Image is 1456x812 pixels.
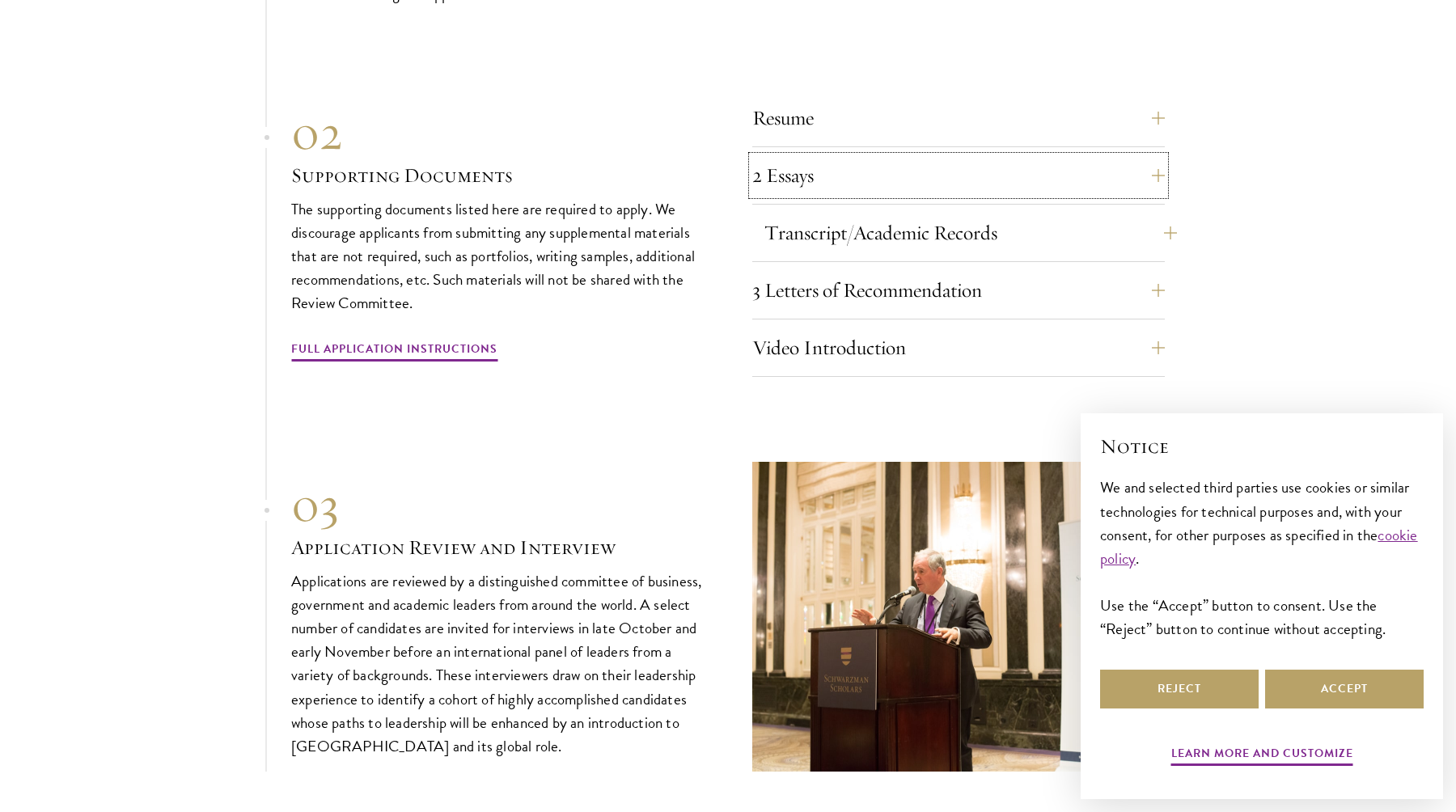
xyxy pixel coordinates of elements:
button: Video Introduction [752,328,1165,367]
div: We and selected third parties use cookies or similar technologies for technical purposes and, wit... [1100,476,1424,640]
a: cookie policy [1100,523,1418,570]
h3: Application Review and Interview [291,534,704,561]
h2: Notice [1100,433,1424,460]
button: Transcript/Academic Records [764,214,1177,252]
p: Applications are reviewed by a distinguished committee of business, government and academic leade... [291,569,704,758]
a: Full Application Instructions [291,339,497,364]
p: The supporting documents listed here are required to apply. We discourage applicants from submitt... [291,197,704,315]
div: 02 [291,104,704,162]
h3: Supporting Documents [291,162,704,189]
div: 03 [291,476,704,534]
button: 2 Essays [752,156,1165,195]
button: Accept [1265,670,1424,708]
button: Reject [1100,670,1259,708]
button: 3 Letters of Recommendation [752,271,1165,310]
button: Learn more and customize [1171,743,1353,768]
button: Resume [752,99,1165,137]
